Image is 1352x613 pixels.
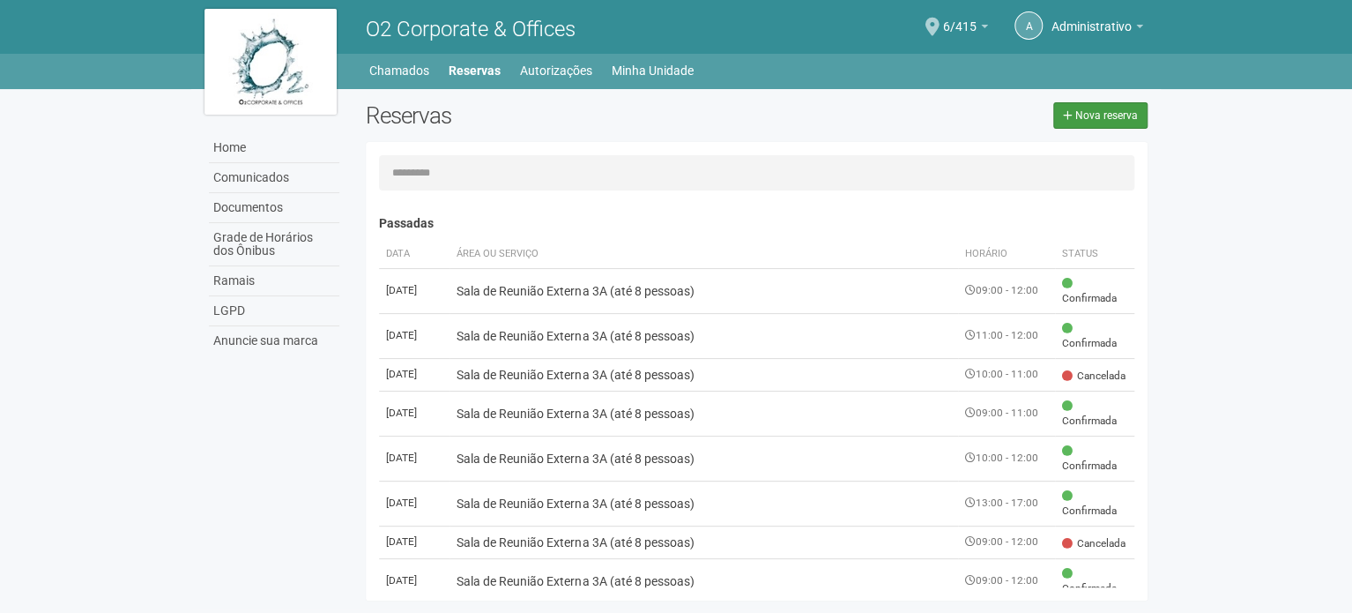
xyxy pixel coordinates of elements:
a: Documentos [209,193,339,223]
span: Cancelada [1062,536,1125,551]
a: Reservas [449,58,501,83]
th: Status [1055,240,1134,269]
a: A [1014,11,1043,40]
a: 6/415 [943,22,988,36]
td: [DATE] [379,436,449,481]
td: 10:00 - 11:00 [958,358,1055,391]
td: 11:00 - 12:00 [958,313,1055,358]
th: Horário [958,240,1055,269]
span: Nova reserva [1075,109,1138,122]
a: Home [209,133,339,163]
span: Confirmada [1062,321,1127,351]
span: Confirmada [1062,399,1127,429]
td: Sala de Reunião Externa 3A (até 8 pessoas) [449,526,958,558]
td: 09:00 - 12:00 [958,558,1055,603]
td: 09:00 - 12:00 [958,526,1055,558]
span: Confirmada [1062,276,1127,306]
th: Área ou Serviço [449,240,958,269]
span: O2 Corporate & Offices [366,17,576,41]
td: Sala de Reunião Externa 3A (até 8 pessoas) [449,358,958,391]
a: LGPD [209,296,339,326]
td: [DATE] [379,558,449,603]
span: Administrativo [1051,3,1132,34]
td: [DATE] [379,481,449,526]
td: [DATE] [379,313,449,358]
td: 09:00 - 11:00 [958,391,1055,436]
th: Data [379,240,449,269]
td: [DATE] [379,358,449,391]
a: Grade de Horários dos Ônibus [209,223,339,266]
td: [DATE] [379,526,449,558]
span: Cancelada [1062,369,1125,384]
td: Sala de Reunião Externa 3A (até 8 pessoas) [449,436,958,481]
td: Sala de Reunião Externa 3A (até 8 pessoas) [449,391,958,436]
td: [DATE] [379,268,449,313]
a: Anuncie sua marca [209,326,339,355]
img: logo.jpg [204,9,337,115]
a: Autorizações [520,58,592,83]
h2: Reservas [366,102,743,129]
td: 13:00 - 17:00 [958,481,1055,526]
a: Minha Unidade [612,58,694,83]
a: Administrativo [1051,22,1143,36]
span: Confirmada [1062,444,1127,474]
a: Ramais [209,266,339,296]
td: Sala de Reunião Externa 3A (até 8 pessoas) [449,268,958,313]
span: 6/415 [943,3,977,34]
td: Sala de Reunião Externa 3A (até 8 pessoas) [449,313,958,358]
span: Confirmada [1062,489,1127,519]
td: Sala de Reunião Externa 3A (até 8 pessoas) [449,558,958,603]
a: Chamados [369,58,429,83]
a: Nova reserva [1053,102,1148,129]
td: Sala de Reunião Externa 3A (até 8 pessoas) [449,481,958,526]
h4: Passadas [379,217,1134,230]
td: 09:00 - 12:00 [958,268,1055,313]
td: 10:00 - 12:00 [958,436,1055,481]
span: Confirmada [1062,566,1127,596]
a: Comunicados [209,163,339,193]
td: [DATE] [379,391,449,436]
